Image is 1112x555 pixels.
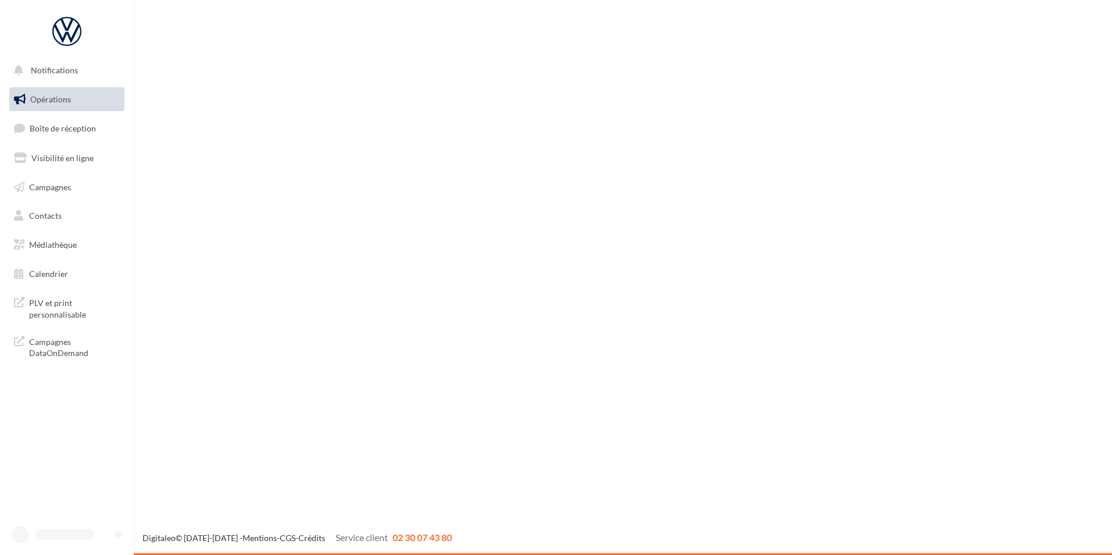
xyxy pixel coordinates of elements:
[7,204,127,228] a: Contacts
[298,533,325,543] a: Crédits
[243,533,277,543] a: Mentions
[31,153,94,163] span: Visibilité en ligne
[29,182,71,191] span: Campagnes
[7,146,127,170] a: Visibilité en ligne
[7,175,127,200] a: Campagnes
[29,269,68,279] span: Calendrier
[7,329,127,364] a: Campagnes DataOnDemand
[29,334,120,359] span: Campagnes DataOnDemand
[7,262,127,286] a: Calendrier
[29,295,120,320] span: PLV et print personnalisable
[142,533,176,543] a: Digitaleo
[30,94,71,104] span: Opérations
[7,116,127,141] a: Boîte de réception
[7,290,127,325] a: PLV et print personnalisable
[7,87,127,112] a: Opérations
[30,123,96,133] span: Boîte de réception
[29,211,62,220] span: Contacts
[7,233,127,257] a: Médiathèque
[280,533,295,543] a: CGS
[393,532,452,543] span: 02 30 07 43 80
[336,532,388,543] span: Service client
[142,533,452,543] span: © [DATE]-[DATE] - - -
[7,58,122,83] button: Notifications
[31,65,78,75] span: Notifications
[29,240,77,250] span: Médiathèque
